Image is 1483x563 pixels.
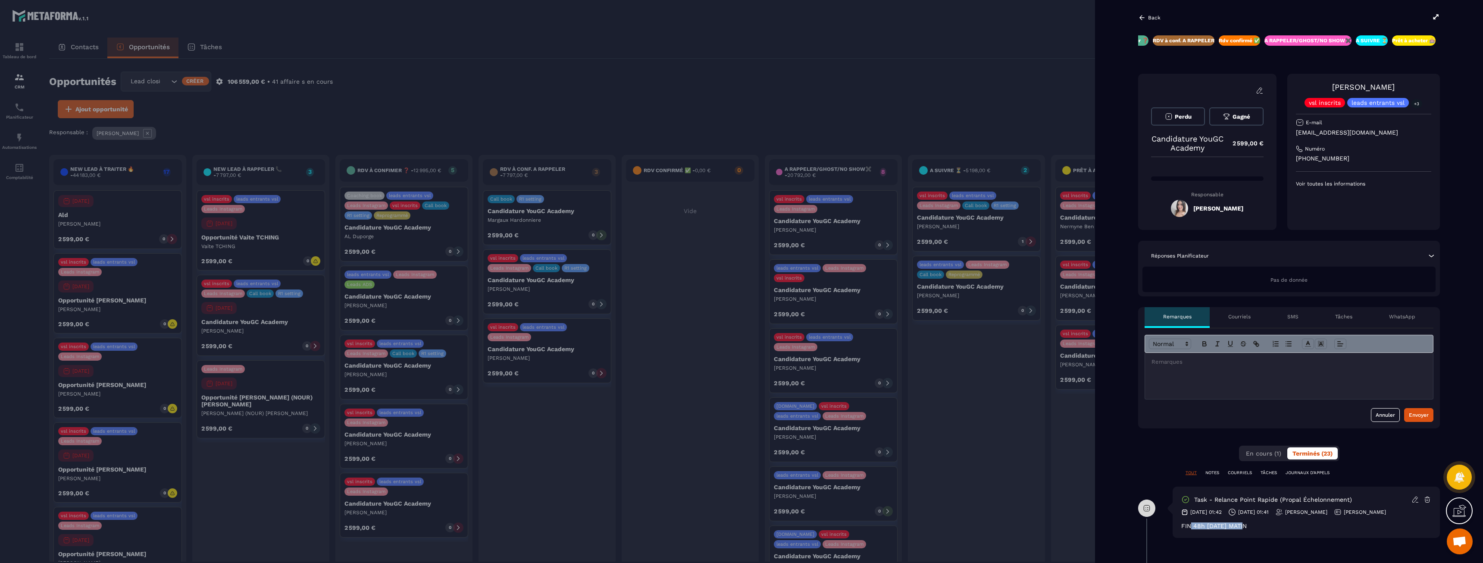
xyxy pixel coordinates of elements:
[1151,252,1209,259] p: Réponses Planificateur
[1228,470,1252,476] p: COURRIELS
[1285,509,1327,516] p: [PERSON_NAME]
[1292,450,1333,457] span: Terminés (23)
[1151,134,1224,152] p: Candidature YouGC Academy
[1352,100,1405,106] p: leads entrants vsl
[1296,129,1431,137] p: [EMAIL_ADDRESS][DOMAIN_NAME]
[1389,313,1415,320] p: WhatsApp
[1371,408,1400,422] button: Annuler
[1151,107,1205,126] button: Perdu
[1186,470,1197,476] p: TOUT
[1332,82,1395,91] a: [PERSON_NAME]
[1447,528,1473,554] a: Ouvrir le chat
[1209,107,1263,126] button: Gagné
[1335,313,1352,320] p: Tâches
[1193,205,1243,212] h5: [PERSON_NAME]
[1241,447,1286,459] button: En cours (1)
[1151,192,1264,198] p: Responsable
[1246,450,1281,457] span: En cours (1)
[1306,119,1322,126] p: E-mail
[1224,135,1264,152] p: 2 599,00 €
[1287,313,1298,320] p: SMS
[1205,470,1219,476] p: NOTES
[1190,509,1222,516] p: [DATE] 01:42
[1309,100,1341,106] p: vsl inscrits
[1286,470,1330,476] p: JOURNAUX D'APPELS
[1233,113,1250,120] span: Gagné
[1175,113,1192,120] span: Perdu
[1409,411,1429,419] div: Envoyer
[1296,154,1431,163] p: [PHONE_NUMBER]
[1287,447,1338,459] button: Terminés (23)
[1261,470,1277,476] p: TÂCHES
[1238,509,1269,516] p: [DATE] 01:41
[1181,522,1431,529] div: FIN 48h [DATE] MATIN
[1344,509,1386,516] p: [PERSON_NAME]
[1270,277,1308,283] span: Pas de donnée
[1228,313,1251,320] p: Courriels
[1194,496,1352,504] p: task - Relance Point Rapide (propal échelonnement)
[1404,408,1433,422] button: Envoyer
[1411,99,1422,108] p: +3
[1163,313,1192,320] p: Remarques
[1296,180,1431,187] p: Voir toutes les informations
[1305,145,1325,152] p: Numéro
